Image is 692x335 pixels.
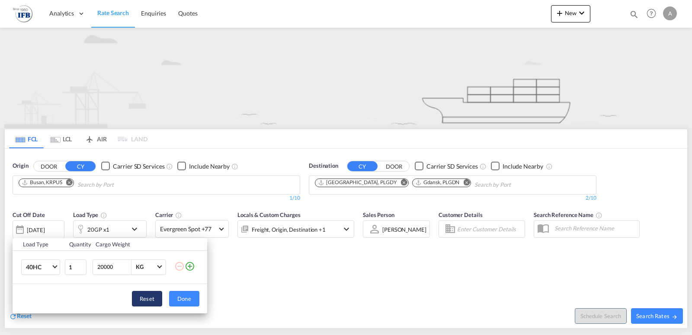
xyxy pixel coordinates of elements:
[13,238,64,251] th: Load Type
[96,260,131,274] input: Enter Weight
[65,259,86,275] input: Qty
[136,263,144,270] div: KG
[26,263,51,271] span: 40HC
[64,238,91,251] th: Quantity
[169,291,199,306] button: Done
[21,259,60,275] md-select: Choose: 40HC
[132,291,162,306] button: Reset
[174,261,185,271] md-icon: icon-minus-circle-outline
[185,261,195,271] md-icon: icon-plus-circle-outline
[96,240,169,248] div: Cargo Weight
